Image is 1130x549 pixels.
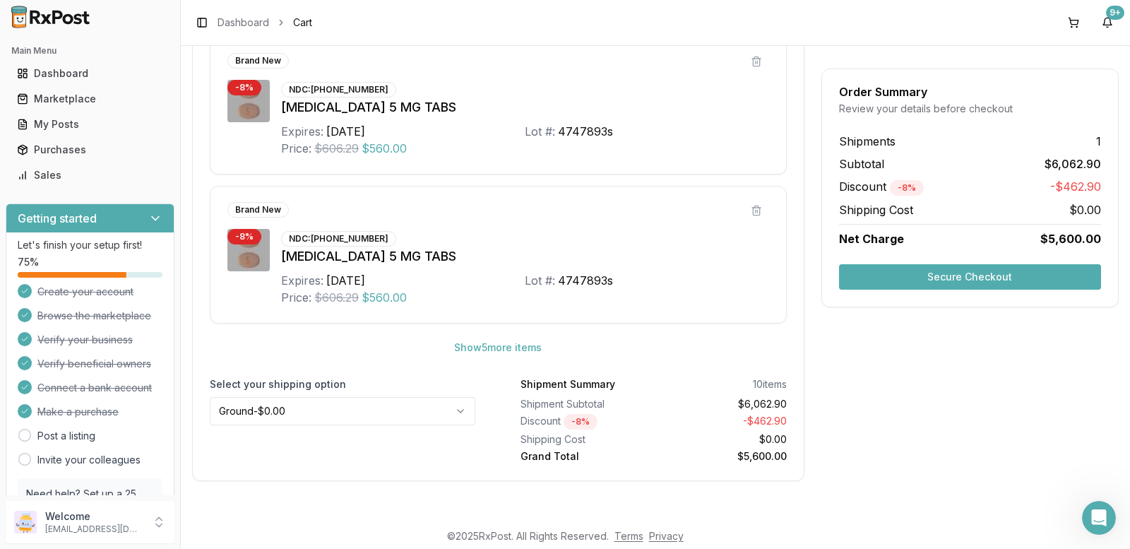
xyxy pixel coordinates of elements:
[326,272,365,289] div: [DATE]
[362,140,407,157] span: $560.00
[839,102,1101,116] div: Review your details before checkout
[753,377,787,391] div: 10 items
[17,66,163,81] div: Dashboard
[37,405,119,419] span: Make a purchase
[558,123,613,140] div: 4747893s
[281,140,311,157] div: Price:
[45,524,143,535] p: [EMAIL_ADDRESS][DOMAIN_NAME]
[659,397,786,411] div: $6,062.90
[6,164,174,187] button: Sales
[839,179,924,194] span: Discount
[362,289,407,306] span: $560.00
[281,231,396,247] div: NDC: [PHONE_NUMBER]
[839,201,913,218] span: Shipping Cost
[18,255,39,269] span: 75 %
[293,16,312,30] span: Cart
[1096,133,1101,150] span: 1
[11,61,169,86] a: Dashboard
[659,449,786,464] div: $5,600.00
[1069,201,1101,218] span: $0.00
[227,80,261,95] div: - 8 %
[227,229,270,271] img: Eliquis 5 MG TABS
[614,530,643,542] a: Terms
[1050,178,1101,196] span: -$462.90
[525,272,555,289] div: Lot #:
[1096,11,1119,34] button: 9+
[17,92,163,106] div: Marketplace
[281,98,769,117] div: [MEDICAL_DATA] 5 MG TABS
[1045,155,1101,172] span: $6,062.90
[11,163,169,188] a: Sales
[37,285,133,299] span: Create your account
[6,88,174,110] button: Marketplace
[1040,230,1101,247] span: $5,600.00
[37,381,152,395] span: Connect a bank account
[18,238,162,252] p: Let's finish your setup first!
[37,429,95,443] a: Post a listing
[1082,501,1116,535] iframe: Intercom live chat
[314,289,359,306] span: $606.29
[281,123,323,140] div: Expires:
[6,62,174,85] button: Dashboard
[218,16,312,30] nav: breadcrumb
[839,232,904,246] span: Net Charge
[564,414,597,430] div: - 8 %
[227,80,270,122] img: Eliquis 5 MG TABS
[839,133,896,150] span: Shipments
[210,377,475,391] label: Select your shipping option
[26,487,154,529] p: Need help? Set up a 25 minute call with our team to set up.
[281,82,396,98] div: NDC: [PHONE_NUMBER]
[17,117,163,131] div: My Posts
[6,6,96,28] img: RxPost Logo
[17,168,163,182] div: Sales
[11,112,169,137] a: My Posts
[839,264,1101,290] button: Secure Checkout
[227,53,289,69] div: Brand New
[558,272,613,289] div: 4747893s
[326,123,365,140] div: [DATE]
[890,180,924,196] div: - 8 %
[839,155,884,172] span: Subtotal
[443,335,553,360] button: Show5more items
[11,45,169,57] h2: Main Menu
[11,86,169,112] a: Marketplace
[227,202,289,218] div: Brand New
[521,377,615,391] div: Shipment Summary
[18,210,97,227] h3: Getting started
[659,414,786,430] div: - $462.90
[6,113,174,136] button: My Posts
[37,309,151,323] span: Browse the marketplace
[649,530,684,542] a: Privacy
[45,509,143,524] p: Welcome
[659,432,786,447] div: $0.00
[281,247,769,266] div: [MEDICAL_DATA] 5 MG TABS
[37,453,141,467] a: Invite your colleagues
[218,16,269,30] a: Dashboard
[37,357,151,371] span: Verify beneficial owners
[281,272,323,289] div: Expires:
[521,414,648,430] div: Discount
[227,229,261,244] div: - 8 %
[314,140,359,157] span: $606.29
[1106,6,1124,20] div: 9+
[521,397,648,411] div: Shipment Subtotal
[11,137,169,163] a: Purchases
[14,511,37,533] img: User avatar
[525,123,555,140] div: Lot #:
[6,138,174,161] button: Purchases
[17,143,163,157] div: Purchases
[37,333,133,347] span: Verify your business
[839,86,1101,98] div: Order Summary
[521,449,648,464] div: Grand Total
[281,289,311,306] div: Price:
[521,432,648,447] div: Shipping Cost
